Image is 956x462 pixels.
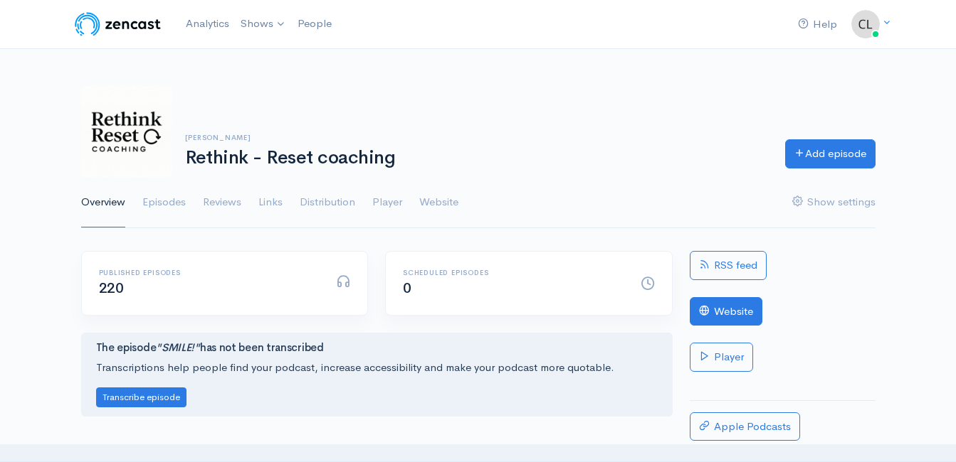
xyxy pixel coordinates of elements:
[419,177,458,228] a: Website
[792,9,843,40] a: Help
[185,134,768,141] h6: [PERSON_NAME]
[185,148,768,168] h1: Rethink - Reset coaching
[142,177,186,228] a: Episodes
[690,251,767,280] a: RSS feed
[372,177,402,228] a: Player
[690,343,753,372] a: Player
[300,177,355,228] a: Distribution
[180,9,235,39] a: Analytics
[156,340,200,354] i: "SMILE!"
[235,9,292,40] a: Shows
[292,9,337,39] a: People
[81,177,125,228] a: Overview
[96,342,658,354] h4: The episode has not been transcribed
[96,387,187,408] button: Transcribe episode
[403,269,624,276] h6: Scheduled episodes
[690,412,800,441] a: Apple Podcasts
[785,139,876,168] a: Add episode
[99,279,124,297] span: 220
[96,360,658,376] p: Transcriptions help people find your podcast, increase accessibility and make your podcast more q...
[851,10,880,38] img: ...
[258,177,283,228] a: Links
[203,177,241,228] a: Reviews
[690,297,762,326] a: Website
[99,269,320,276] h6: Published episodes
[73,10,163,38] img: ZenCast Logo
[96,390,187,403] a: Transcribe episode
[403,279,411,297] span: 0
[792,177,876,228] a: Show settings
